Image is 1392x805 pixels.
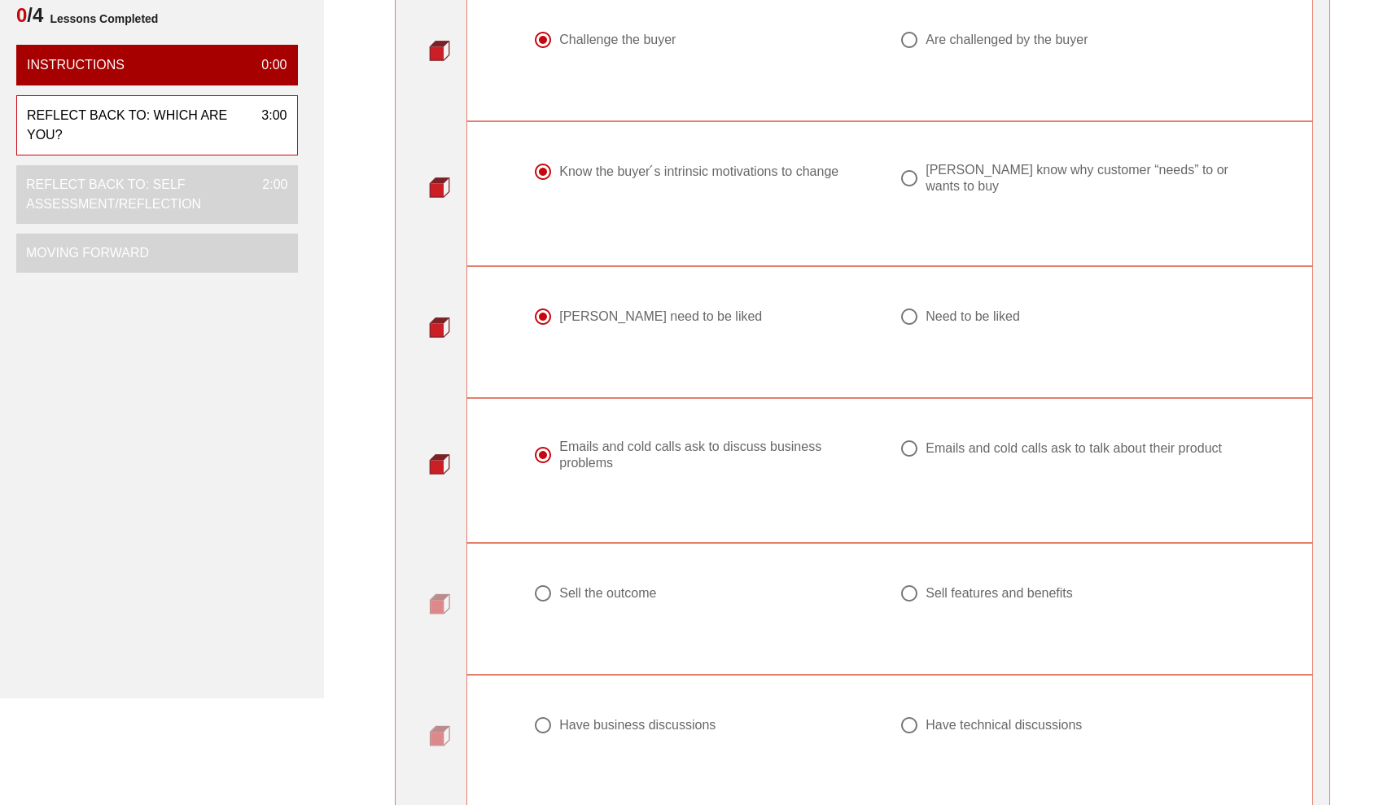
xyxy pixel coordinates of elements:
[248,55,287,75] div: 0:00
[559,439,867,471] div: Emails and cold calls ask to discuss business problems
[429,177,450,198] img: question-bullet-actve.png
[27,106,248,145] div: Reflect back to: WHICH ARE YOU?
[926,585,1073,602] div: Sell features and benefits
[559,32,676,48] div: Challenge the buyer
[926,32,1088,48] div: Are challenged by the buyer
[429,725,450,746] img: question-bullet.png
[429,317,450,338] img: question-bullet-actve.png
[429,593,450,615] img: question-bullet.png
[16,2,43,35] span: /4
[26,243,149,263] div: Moving Forward
[559,308,762,325] div: [PERSON_NAME] need to be liked
[43,2,158,35] span: Lessons Completed
[27,55,125,75] div: Instructions
[248,106,287,145] div: 3:00
[249,175,287,214] div: 2:00
[559,164,838,180] div: Know the buyer ́s intrinsic motivations to change
[926,162,1233,195] div: [PERSON_NAME] know why customer “needs” to or wants to buy
[429,453,450,475] img: question-bullet-actve.png
[429,40,450,61] img: question-bullet-actve.png
[559,717,716,733] div: Have business discussions
[559,585,656,602] div: Sell the outcome
[26,175,249,214] div: Reflect back to: Self Assessment/Reflection
[16,4,27,26] span: 0
[926,308,1020,325] div: Need to be liked
[926,717,1082,733] div: Have technical discussions
[926,440,1222,457] div: Emails and cold calls ask to talk about their product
